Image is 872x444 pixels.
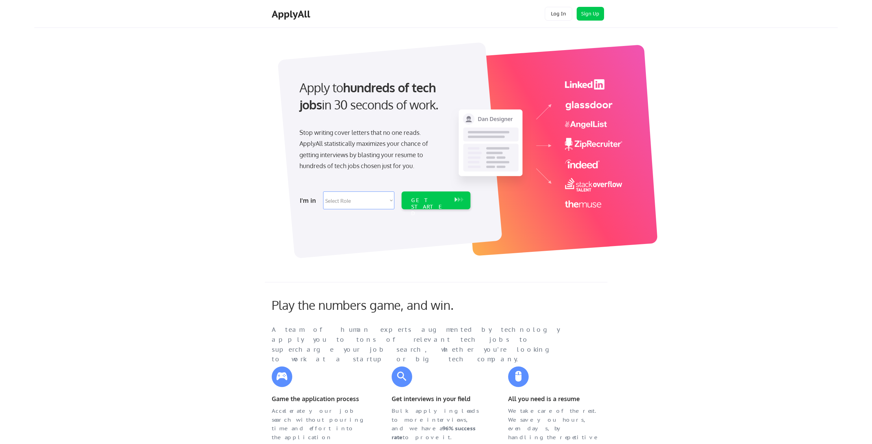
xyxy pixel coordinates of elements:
[299,80,439,112] strong: hundreds of tech jobs
[272,325,573,364] div: A team of human experts augmented by technology apply you to tons of relevant tech jobs to superc...
[411,197,448,217] div: GET STARTED
[300,195,319,206] div: I'm in
[272,394,364,404] div: Game the application process
[392,394,484,404] div: Get interviews in your field
[392,425,477,441] strong: 96% success rate
[392,407,484,442] div: Bulk applying leads to more interviews, and we have a to prove it.
[299,79,468,114] div: Apply to in 30 seconds of work.
[508,394,601,404] div: All you need is a resume
[545,7,572,21] button: Log In
[299,127,440,172] div: Stop writing cover letters that no one reads. ApplyAll statistically maximizes your chance of get...
[272,8,312,20] div: ApplyAll
[577,7,604,21] button: Sign Up
[272,297,484,312] div: Play the numbers game, and win.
